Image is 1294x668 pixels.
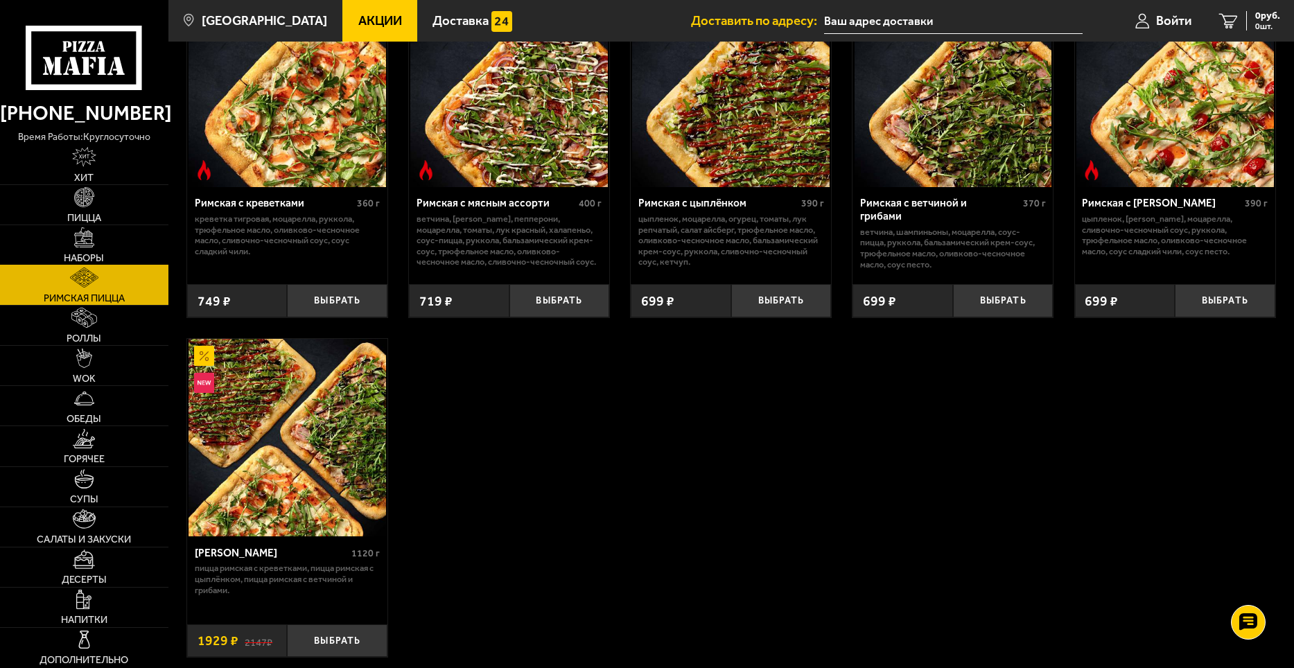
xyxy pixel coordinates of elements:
[194,373,214,393] img: Новинка
[1255,22,1280,30] span: 0 шт.
[641,295,674,308] span: 699 ₽
[491,11,512,31] img: 15daf4d41897b9f0e9f617042186c801.svg
[202,15,327,28] span: [GEOGRAPHIC_DATA]
[64,454,105,464] span: Горячее
[1156,15,1191,28] span: Войти
[1175,284,1275,317] button: Выбрать
[638,213,824,267] p: цыпленок, моцарелла, огурец, томаты, лук репчатый, салат айсберг, трюфельное масло, оливково-чесн...
[417,197,576,210] div: Римская с мясным ассорти
[509,284,610,317] button: Выбрать
[860,197,1020,222] div: Римская с ветчиной и грибами
[67,414,101,423] span: Обеды
[287,624,387,658] button: Выбрать
[70,494,98,504] span: Супы
[44,293,125,303] span: Римская пицца
[195,547,349,560] div: [PERSON_NAME]
[64,253,104,263] span: Наборы
[419,295,453,308] span: 719 ₽
[187,339,387,536] a: АкционныйНовинкаМама Миа
[195,213,381,256] p: креветка тигровая, моцарелла, руккола, трюфельное масло, оливково-чесночное масло, сливочно-чесно...
[638,197,798,210] div: Римская с цыплёнком
[194,346,214,366] img: Акционный
[62,574,107,584] span: Десерты
[1081,160,1101,180] img: Острое блюдо
[579,197,602,209] span: 400 г
[416,160,436,180] img: Острое блюдо
[358,15,402,28] span: Акции
[357,197,380,209] span: 360 г
[1245,197,1268,209] span: 390 г
[61,615,107,624] span: Напитки
[194,160,214,180] img: Острое блюдо
[863,295,896,308] span: 699 ₽
[1023,197,1046,209] span: 370 г
[67,213,101,222] span: Пицца
[1255,11,1280,21] span: 0 руб.
[67,333,101,343] span: Роллы
[245,634,272,647] s: 2147 ₽
[287,284,387,317] button: Выбрать
[73,373,96,383] span: WOK
[691,15,824,28] span: Доставить по адресу:
[801,197,824,209] span: 390 г
[37,534,131,544] span: Салаты и закуски
[824,8,1083,34] input: Ваш адрес доставки
[1085,295,1118,308] span: 699 ₽
[189,339,386,536] img: Мама Миа
[198,295,231,308] span: 749 ₽
[74,173,94,182] span: Хит
[731,284,832,317] button: Выбрать
[1082,197,1241,210] div: Римская с [PERSON_NAME]
[40,655,128,665] span: Дополнительно
[195,563,381,595] p: Пицца Римская с креветками, Пицца Римская с цыплёнком, Пицца Римская с ветчиной и грибами.
[860,227,1046,270] p: ветчина, шампиньоны, моцарелла, соус-пицца, руккола, бальзамический крем-соус, трюфельное масло, ...
[1082,213,1268,256] p: цыпленок, [PERSON_NAME], моцарелла, сливочно-чесночный соус, руккола, трюфельное масло, оливково-...
[953,284,1053,317] button: Выбрать
[432,15,489,28] span: Доставка
[351,547,380,559] span: 1120 г
[417,213,602,267] p: ветчина, [PERSON_NAME], пепперони, моцарелла, томаты, лук красный, халапеньо, соус-пицца, руккола...
[195,197,354,210] div: Римская с креветками
[198,634,238,647] span: 1929 ₽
